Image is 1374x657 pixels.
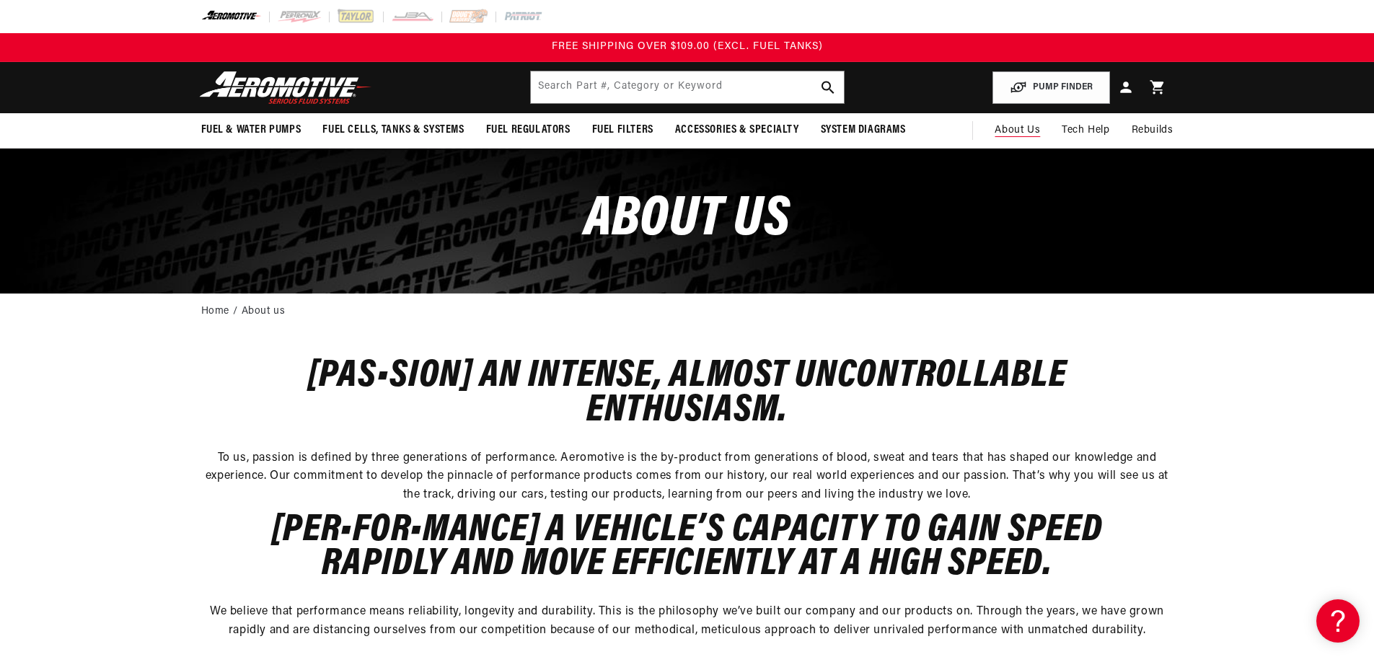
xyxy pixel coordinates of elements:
summary: System Diagrams [810,113,917,147]
a: About us [242,304,286,319]
img: Aeromotive [195,71,376,105]
span: About us [584,192,791,249]
summary: Rebuilds [1121,113,1184,148]
span: Tech Help [1062,123,1109,138]
nav: breadcrumbs [201,304,1173,319]
span: Fuel Regulators [486,123,571,138]
button: search button [812,71,844,103]
span: Accessories & Specialty [675,123,799,138]
input: Search by Part Number, Category or Keyword [531,71,844,103]
p: To us, passion is defined by three generations of performance. Aeromotive is the by-product from ... [201,449,1173,505]
h2: [Pas•sion] An intense, almost uncontrollable enthusiasm. [201,359,1173,428]
a: Home [201,304,229,319]
summary: Tech Help [1051,113,1120,148]
span: Fuel & Water Pumps [201,123,301,138]
p: We believe that performance means reliability, longevity and durability. This is the philosophy w... [201,603,1173,640]
summary: Fuel & Water Pumps [190,113,312,147]
summary: Fuel Cells, Tanks & Systems [312,113,475,147]
a: About Us [984,113,1051,148]
span: About Us [995,125,1040,136]
h2: [Per•for•mance] A vehicle’s capacity to gain speed rapidly and move efficiently at a high speed. [201,513,1173,582]
span: Fuel Cells, Tanks & Systems [322,123,464,138]
span: System Diagrams [821,123,906,138]
summary: Fuel Filters [581,113,664,147]
summary: Fuel Regulators [475,113,581,147]
span: Rebuilds [1132,123,1173,138]
summary: Accessories & Specialty [664,113,810,147]
span: Fuel Filters [592,123,653,138]
span: FREE SHIPPING OVER $109.00 (EXCL. FUEL TANKS) [552,41,823,52]
button: PUMP FINDER [992,71,1110,104]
